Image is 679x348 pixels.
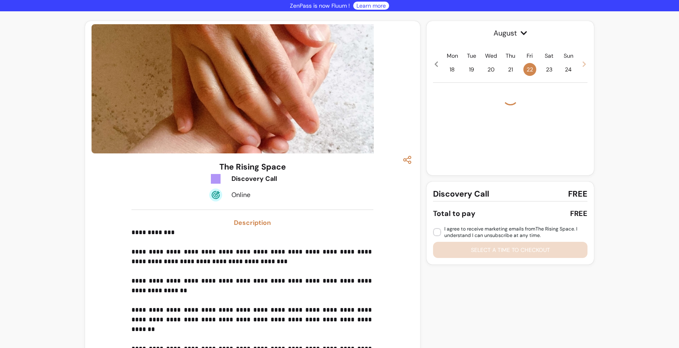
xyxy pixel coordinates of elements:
div: Discovery Call [231,174,302,184]
a: Learn more [356,2,386,10]
p: Wed [485,52,497,60]
p: ZenPass is now Fluum ! [290,2,350,10]
span: 23 [543,63,556,76]
h3: Description [131,218,373,228]
span: 22 [523,63,536,76]
span: 19 [465,63,478,76]
span: 24 [562,63,575,76]
div: Loading [502,89,519,105]
p: Tue [467,52,476,60]
div: Online [231,190,302,200]
span: 20 [485,63,498,76]
img: Tickets Icon [209,172,222,185]
span: 21 [504,63,517,76]
span: 18 [446,63,459,76]
span: Discovery Call [433,188,489,199]
span: August [433,27,588,39]
p: Sat [545,52,553,60]
div: Total to pay [433,208,475,219]
p: Fri [527,52,533,60]
p: Mon [447,52,458,60]
p: Thu [506,52,515,60]
span: FREE [568,188,587,199]
p: Sun [564,52,573,60]
h3: The Rising Space [219,161,286,172]
div: FREE [570,208,587,219]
